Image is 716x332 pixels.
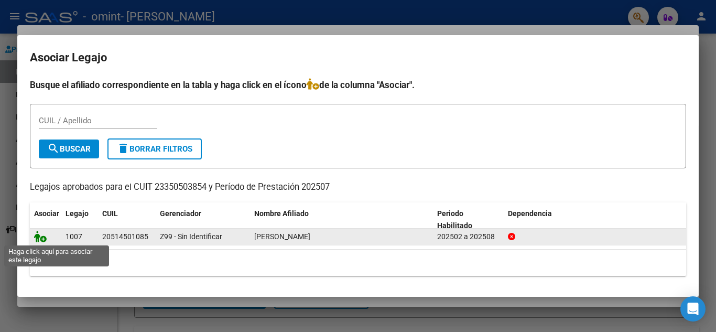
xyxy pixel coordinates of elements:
span: Z99 - Sin Identificar [160,232,222,241]
div: 20514501085 [102,231,148,243]
button: Borrar Filtros [107,138,202,159]
span: Periodo Habilitado [437,209,472,230]
mat-icon: delete [117,142,129,155]
datatable-header-cell: Dependencia [504,202,687,237]
span: Buscar [47,144,91,154]
datatable-header-cell: Legajo [61,202,98,237]
span: Legajo [66,209,89,218]
span: Nombre Afiliado [254,209,309,218]
div: Open Intercom Messenger [680,296,706,322]
p: Legajos aprobados para el CUIT 23350503854 y Período de Prestación 202507 [30,181,686,194]
h2: Asociar Legajo [30,48,686,68]
datatable-header-cell: Gerenciador [156,202,250,237]
span: Gerenciador [160,209,201,218]
button: Buscar [39,140,99,158]
mat-icon: search [47,142,60,155]
datatable-header-cell: Nombre Afiliado [250,202,433,237]
datatable-header-cell: CUIL [98,202,156,237]
span: Asociar [34,209,59,218]
datatable-header-cell: Periodo Habilitado [433,202,504,237]
span: 1007 [66,232,82,241]
h4: Busque el afiliado correspondiente en la tabla y haga click en el ícono de la columna "Asociar". [30,78,686,92]
div: 1 registros [30,250,686,276]
span: Borrar Filtros [117,144,192,154]
span: Dependencia [508,209,552,218]
span: CUIL [102,209,118,218]
div: 202502 a 202508 [437,231,500,243]
span: SALVATIERRA VISINTIN JOAQUIN [254,232,310,241]
datatable-header-cell: Asociar [30,202,61,237]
